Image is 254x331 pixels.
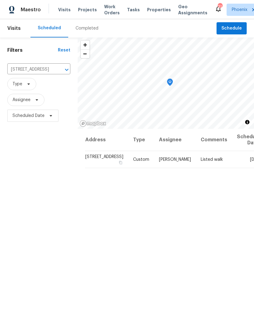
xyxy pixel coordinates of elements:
span: [STREET_ADDRESS] [85,155,123,159]
span: Custom [133,157,149,162]
button: Zoom out [81,49,90,58]
span: Work Orders [104,4,120,16]
button: Copy Address [118,160,123,165]
span: Geo Assignments [178,4,207,16]
th: Assignee [154,129,196,151]
div: Reset [58,47,70,53]
div: Completed [76,25,98,31]
span: Visits [7,22,21,35]
button: Schedule [217,22,247,35]
span: Maestro [21,7,41,13]
button: Zoom in [81,40,90,49]
span: Type [12,81,22,87]
div: 31 [218,4,222,10]
th: Type [128,129,154,151]
span: Listed walk [201,157,223,162]
span: [PERSON_NAME] [159,157,191,162]
span: Zoom out [81,50,90,58]
button: Toggle attribution [244,118,251,126]
span: Visits [58,7,71,13]
span: Toggle attribution [245,119,249,125]
span: Phoenix [232,7,247,13]
a: Mapbox homepage [79,120,106,127]
h1: Filters [7,47,58,53]
span: Scheduled Date [12,113,44,119]
span: Schedule [221,25,242,32]
span: Projects [78,7,97,13]
button: Open [62,65,71,74]
th: Address [85,129,128,151]
th: Comments [196,129,232,151]
span: Tasks [127,8,140,12]
input: Search for an address... [7,65,53,74]
div: Map marker [167,79,173,88]
span: Properties [147,7,171,13]
div: Scheduled [38,25,61,31]
span: Assignee [12,97,30,103]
